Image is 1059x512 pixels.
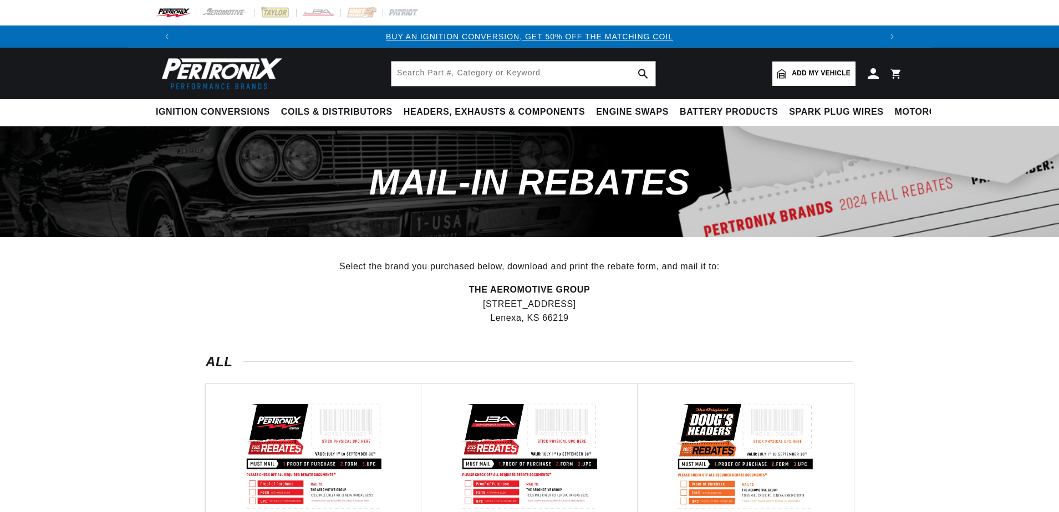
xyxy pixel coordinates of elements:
[631,62,655,86] button: search button
[156,54,283,93] img: Pertronix
[596,106,669,118] span: Engine Swaps
[206,356,853,367] h2: All
[128,25,931,48] slideshow-component: Translation missing: en.sections.announcements.announcement_bar
[276,99,398,125] summary: Coils & Distributors
[178,30,881,43] div: Announcement
[783,99,889,125] summary: Spark Plug Wires
[889,99,966,125] summary: Motorcycle
[156,25,178,48] button: Translation missing: en.sections.announcements.previous_announcement
[398,99,590,125] summary: Headers, Exhausts & Components
[404,106,585,118] span: Headers, Exhausts & Components
[792,68,851,79] span: Add my vehicle
[156,106,270,118] span: Ignition Conversions
[895,106,961,118] span: Motorcycle
[469,285,590,294] strong: THE AEROMOTIVE GROUP
[386,32,673,41] a: BUY AN IGNITION CONVERSION, GET 50% OFF THE MATCHING COIL
[590,99,674,125] summary: Engine Swaps
[178,30,881,43] div: 1 of 3
[369,162,690,202] span: Mail-In Rebates
[674,99,783,125] summary: Battery Products
[789,106,883,118] span: Spark Plug Wires
[281,106,393,118] span: Coils & Distributors
[881,25,903,48] button: Translation missing: en.sections.announcements.next_announcement
[680,106,778,118] span: Battery Products
[156,99,276,125] summary: Ignition Conversions
[772,62,856,86] a: Add my vehicle
[391,62,655,86] input: Search Part #, Category or Keyword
